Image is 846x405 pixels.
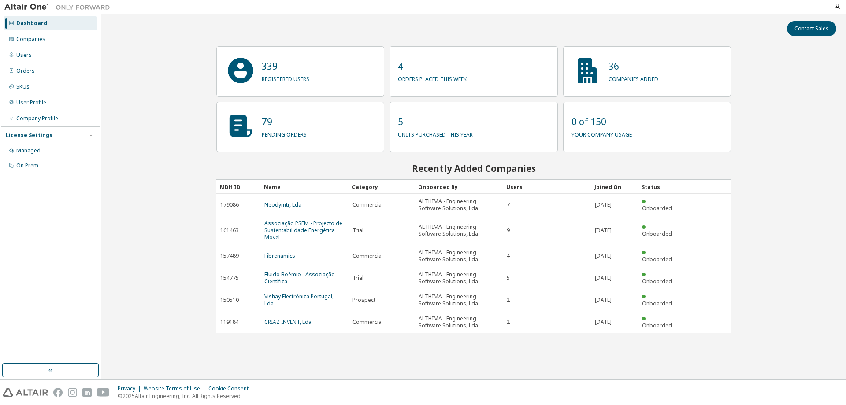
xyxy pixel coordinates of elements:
[507,201,510,208] span: 7
[398,115,473,128] p: 5
[118,392,254,400] p: © 2025 Altair Engineering, Inc. All Rights Reserved.
[787,21,836,36] button: Contact Sales
[264,271,335,285] a: Fluido Boémio - Associação Científica
[16,67,35,74] div: Orders
[642,204,672,212] span: Onboarded
[220,180,257,194] div: MDH ID
[419,223,499,238] span: ALTHIMA - Engineering Software Solutions, Lda
[642,256,672,263] span: Onboarded
[16,36,45,43] div: Companies
[352,180,411,194] div: Category
[264,293,334,307] a: Vishay Electrónica Portugal, Lda.
[220,227,239,234] span: 161463
[220,253,239,260] span: 157489
[398,73,467,83] p: orders placed this week
[594,180,634,194] div: Joined On
[595,253,612,260] span: [DATE]
[16,99,46,106] div: User Profile
[419,315,499,329] span: ALTHIMA - Engineering Software Solutions, Lda
[220,201,239,208] span: 179086
[419,198,499,212] span: ALTHIMA - Engineering Software Solutions, Lda
[53,388,63,397] img: facebook.svg
[262,59,309,73] p: 339
[4,3,115,11] img: Altair One
[642,278,672,285] span: Onboarded
[595,201,612,208] span: [DATE]
[16,147,41,154] div: Managed
[3,388,48,397] img: altair_logo.svg
[507,227,510,234] span: 9
[144,385,208,392] div: Website Terms of Use
[352,253,383,260] span: Commercial
[352,319,383,326] span: Commercial
[352,275,364,282] span: Trial
[68,388,77,397] img: instagram.svg
[264,180,345,194] div: Name
[208,385,254,392] div: Cookie Consent
[507,253,510,260] span: 4
[264,219,342,241] a: Associação PSEM - Projecto de Sustentabilidade Energética Móvel
[16,162,38,169] div: On Prem
[118,385,144,392] div: Privacy
[642,300,672,307] span: Onboarded
[595,275,612,282] span: [DATE]
[352,297,375,304] span: Prospect
[642,180,679,194] div: Status
[418,180,499,194] div: Onboarded By
[419,271,499,285] span: ALTHIMA - Engineering Software Solutions, Lda
[220,275,239,282] span: 154775
[571,115,632,128] p: 0 of 150
[16,115,58,122] div: Company Profile
[642,322,672,329] span: Onboarded
[507,319,510,326] span: 2
[506,180,587,194] div: Users
[16,52,32,59] div: Users
[16,83,30,90] div: SKUs
[507,275,510,282] span: 5
[398,59,467,73] p: 4
[595,227,612,234] span: [DATE]
[609,73,658,83] p: companies added
[595,297,612,304] span: [DATE]
[595,319,612,326] span: [DATE]
[262,128,307,138] p: pending orders
[398,128,473,138] p: units purchased this year
[262,115,307,128] p: 79
[264,318,312,326] a: CRIAZ INVENT, Lda
[220,297,239,304] span: 150510
[419,293,499,307] span: ALTHIMA - Engineering Software Solutions, Lda
[642,230,672,238] span: Onboarded
[507,297,510,304] span: 2
[97,388,110,397] img: youtube.svg
[352,201,383,208] span: Commercial
[216,163,731,174] h2: Recently Added Companies
[82,388,92,397] img: linkedin.svg
[609,59,658,73] p: 36
[419,249,499,263] span: ALTHIMA - Engineering Software Solutions, Lda
[262,73,309,83] p: registered users
[264,252,295,260] a: Fibrenamics
[571,128,632,138] p: your company usage
[16,20,47,27] div: Dashboard
[352,227,364,234] span: Trial
[264,201,301,208] a: Neodymtr, Lda
[6,132,52,139] div: License Settings
[220,319,239,326] span: 119184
